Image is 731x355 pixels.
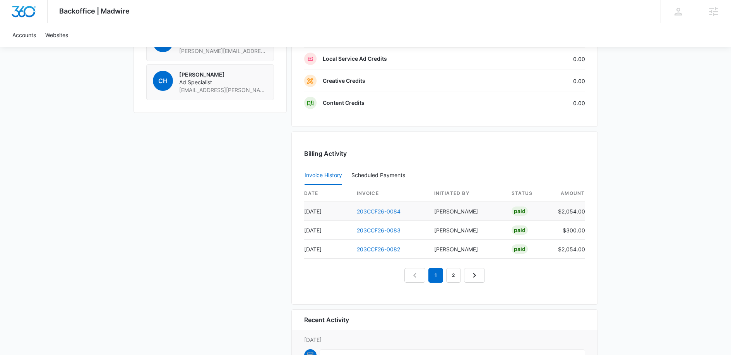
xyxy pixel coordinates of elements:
[304,202,351,221] td: [DATE]
[428,240,505,259] td: [PERSON_NAME]
[304,336,585,344] p: [DATE]
[351,185,428,202] th: invoice
[503,92,585,114] td: 0.00
[323,99,365,107] p: Content Credits
[153,71,173,91] span: CH
[503,48,585,70] td: 0.00
[304,240,351,259] td: [DATE]
[428,202,505,221] td: [PERSON_NAME]
[464,268,485,283] a: Next Page
[512,225,528,235] div: Paid
[351,172,408,178] div: Scheduled Payments
[428,185,505,202] th: Initiated By
[552,221,585,240] td: $300.00
[323,77,365,85] p: Creative Credits
[179,86,267,94] span: [EMAIL_ADDRESS][PERSON_NAME][DOMAIN_NAME]
[323,55,387,63] p: Local Service Ad Credits
[179,71,267,79] p: [PERSON_NAME]
[428,221,505,240] td: [PERSON_NAME]
[357,208,401,215] a: 203CCF26-0084
[552,240,585,259] td: $2,054.00
[357,227,401,234] a: 203CCF26-0083
[428,268,443,283] em: 1
[304,185,351,202] th: date
[512,244,528,254] div: Paid
[8,23,41,47] a: Accounts
[446,268,461,283] a: Page 2
[404,268,485,283] nav: Pagination
[304,221,351,240] td: [DATE]
[505,185,552,202] th: status
[552,185,585,202] th: amount
[304,149,585,158] h3: Billing Activity
[503,70,585,92] td: 0.00
[41,23,73,47] a: Websites
[179,79,267,86] span: Ad Specialist
[552,202,585,221] td: $2,054.00
[357,246,400,253] a: 203CCF26-0082
[179,47,267,55] span: [PERSON_NAME][EMAIL_ADDRESS][PERSON_NAME][DOMAIN_NAME]
[305,166,342,185] button: Invoice History
[512,207,528,216] div: Paid
[59,7,130,15] span: Backoffice | Madwire
[304,315,349,324] h6: Recent Activity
